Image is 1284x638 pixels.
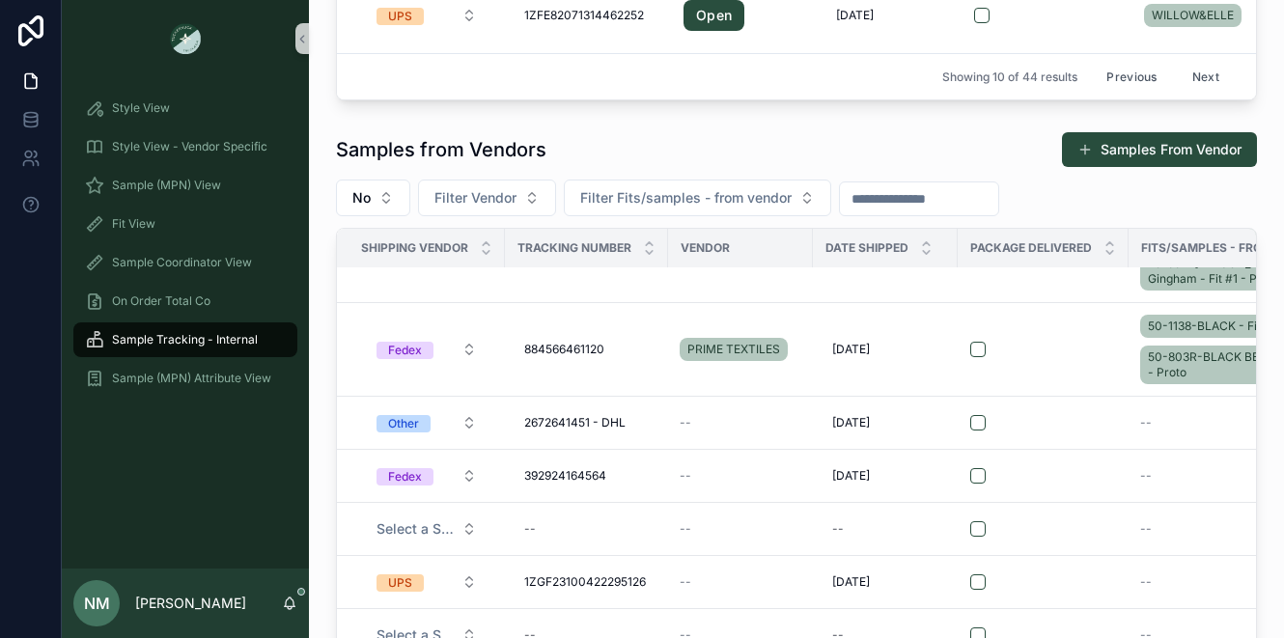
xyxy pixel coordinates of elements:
a: On Order Total Co [73,284,297,319]
button: Previous [1093,62,1170,92]
button: Select Button [361,332,492,367]
div: Other [388,415,419,432]
a: -- [680,521,801,537]
a: Style View - Vendor Specific [73,129,297,164]
span: No [352,188,371,208]
div: -- [832,521,844,537]
a: 884566461120 [516,334,656,365]
a: Sample (MPN) View [73,168,297,203]
img: App logo [170,23,201,54]
div: Fedex [388,468,422,485]
a: [DATE] [824,407,946,438]
span: [DATE] [832,342,870,357]
a: 1ZGF23100422295126 [516,567,656,597]
div: UPS [388,8,412,25]
span: Showing 10 of 44 results [942,69,1077,84]
span: Select a Shipping Vendor [377,519,454,539]
a: 392924164564 [516,460,656,491]
a: PRIME TEXTILES [680,334,801,365]
span: -- [1140,521,1152,537]
a: Sample Tracking - Internal [73,322,297,357]
span: Sample (MPN) View [112,178,221,193]
span: Sample Coordinator View [112,255,252,270]
span: Filter Fits/samples - from vendor [580,188,792,208]
button: Select Button [564,180,831,216]
span: Style View [112,100,170,116]
span: Sample (MPN) Attribute View [112,371,271,386]
button: Select Button [361,565,492,599]
span: Shipping Vendor [361,240,468,256]
button: Select Button [361,405,492,440]
span: WILLOW&ELLE [1152,8,1234,23]
span: Style View - Vendor Specific [112,139,267,154]
h1: Samples from Vendors [336,136,546,163]
a: -- [680,415,801,430]
a: Fit View [73,207,297,241]
span: [DATE] [836,8,874,23]
a: Sample Coordinator View [73,245,297,280]
span: -- [680,574,691,590]
span: On Order Total Co [112,293,210,309]
span: Package Delivered [970,240,1092,256]
div: Fedex [388,342,422,359]
span: Sample Tracking - Internal [112,332,258,347]
button: Select Button [361,458,492,493]
span: 884566461120 [524,342,604,357]
span: [DATE] [832,574,870,590]
span: -- [680,415,691,430]
a: Select Button [360,331,493,368]
div: -- [524,521,536,537]
span: -- [1140,415,1152,430]
a: 2672641451 - DHL [516,407,656,438]
span: [DATE] [832,415,870,430]
div: scrollable content [62,77,309,421]
span: -- [680,521,691,537]
button: Samples From Vendor [1062,132,1257,167]
a: Select Button [360,564,493,600]
button: Next [1179,62,1233,92]
span: NM [84,592,110,615]
a: -- [680,574,801,590]
span: Fit View [112,216,155,232]
span: 392924164564 [524,468,606,484]
a: Sample (MPN) Attribute View [73,361,297,396]
span: Vendor [681,240,730,256]
a: -- [516,513,656,544]
a: Select Button [360,458,493,494]
span: Filter Vendor [434,188,516,208]
a: [DATE] [824,334,946,365]
span: -- [1140,468,1152,484]
a: [DATE] [824,460,946,491]
span: Date Shipped [825,240,908,256]
a: Style View [73,91,297,125]
a: Select Button [360,404,493,441]
a: Select Button [360,511,493,547]
span: -- [1140,574,1152,590]
span: PRIME TEXTILES [687,342,780,357]
button: Select Button [418,180,556,216]
a: WILLOW&ELLE [1144,4,1242,27]
div: UPS [388,574,412,592]
span: -- [680,468,691,484]
p: [PERSON_NAME] [135,594,246,613]
span: [DATE] [832,468,870,484]
span: 2672641451 - DHL [524,415,626,430]
span: Tracking Number [517,240,631,256]
a: -- [824,513,946,544]
button: Select Button [336,180,410,216]
button: Select Button [361,512,492,546]
a: PRIME TEXTILES [680,338,788,361]
a: -- [680,468,801,484]
a: [DATE] [824,567,946,597]
span: 1ZFE82071314462252 [524,8,644,23]
span: 1ZGF23100422295126 [524,574,646,590]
